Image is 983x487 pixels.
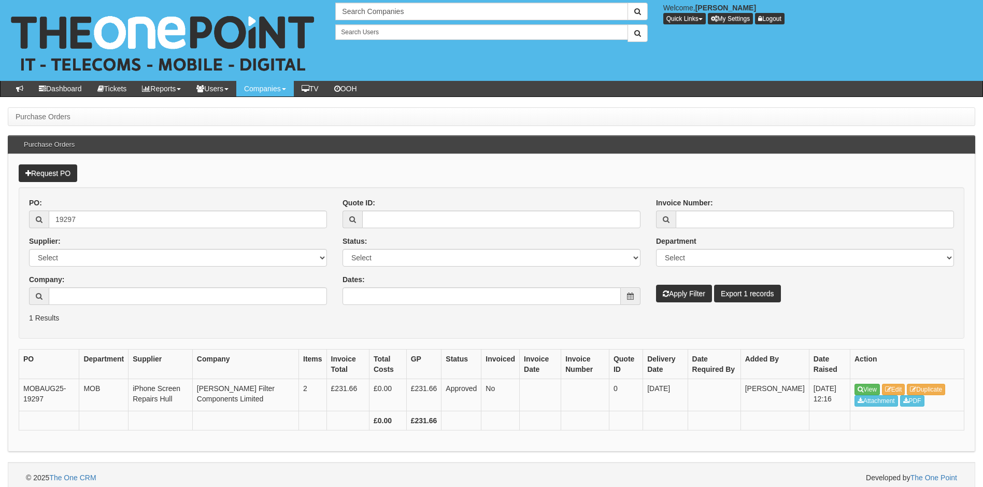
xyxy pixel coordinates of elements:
[656,285,712,302] button: Apply Filter
[854,384,880,395] a: View
[294,81,326,96] a: TV
[134,81,189,96] a: Reports
[335,24,628,40] input: Search Users
[369,411,406,430] th: £0.00
[406,411,441,430] th: £231.66
[656,236,696,246] label: Department
[29,274,64,285] label: Company:
[192,379,298,411] td: [PERSON_NAME] Filter Components Limited
[643,350,688,379] th: Delivery Date
[369,379,406,411] td: £0.00
[343,236,367,246] label: Status:
[609,379,643,411] td: 0
[656,3,983,24] div: Welcome,
[90,81,135,96] a: Tickets
[16,112,70,122] li: Purchase Orders
[299,350,327,379] th: Items
[910,474,957,482] a: The One Point
[343,274,365,285] label: Dates:
[29,236,61,246] label: Supplier:
[236,81,294,96] a: Companies
[79,379,129,411] td: MOB
[809,379,850,411] td: [DATE] 12:16
[192,350,298,379] th: Company
[907,384,945,395] a: Duplicate
[708,13,753,24] a: My Settings
[335,3,628,20] input: Search Companies
[343,198,375,208] label: Quote ID:
[695,4,756,12] b: [PERSON_NAME]
[882,384,905,395] a: Edit
[129,350,193,379] th: Supplier
[740,379,809,411] td: [PERSON_NAME]
[609,350,643,379] th: Quote ID
[19,164,77,182] a: Request PO
[26,474,96,482] span: © 2025
[850,350,964,379] th: Action
[19,136,80,154] h3: Purchase Orders
[481,379,520,411] td: No
[129,379,193,411] td: iPhone Screen Repairs Hull
[663,13,706,24] button: Quick Links
[406,350,441,379] th: GP
[326,379,369,411] td: £231.66
[520,350,561,379] th: Invoice Date
[31,81,90,96] a: Dashboard
[29,313,954,323] p: 1 Results
[561,350,609,379] th: Invoice Number
[714,285,781,302] a: Export 1 records
[866,472,957,483] span: Developed by
[79,350,129,379] th: Department
[688,350,740,379] th: Date Required By
[740,350,809,379] th: Added By
[900,395,924,407] a: PDF
[656,198,713,208] label: Invoice Number:
[481,350,520,379] th: Invoiced
[441,379,481,411] td: Approved
[441,350,481,379] th: Status
[19,379,79,411] td: MOBAUG25-19297
[755,13,785,24] a: Logout
[406,379,441,411] td: £231.66
[29,198,42,208] label: PO:
[369,350,406,379] th: Total Costs
[189,81,236,96] a: Users
[643,379,688,411] td: [DATE]
[326,81,365,96] a: OOH
[19,350,79,379] th: PO
[326,350,369,379] th: Invoice Total
[809,350,850,379] th: Date Raised
[49,474,96,482] a: The One CRM
[854,395,898,407] a: Attachment
[299,379,327,411] td: 2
